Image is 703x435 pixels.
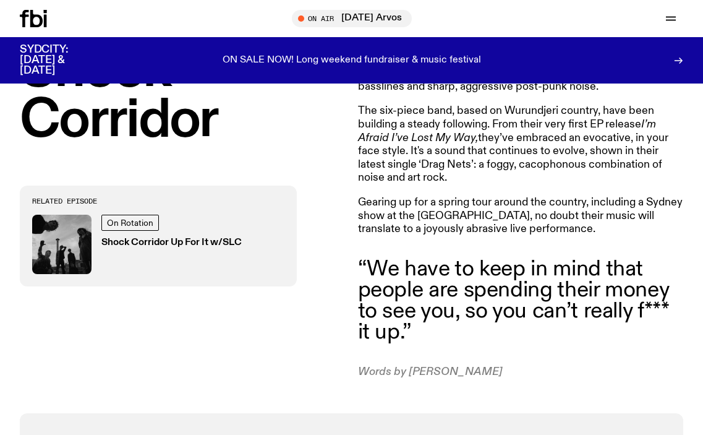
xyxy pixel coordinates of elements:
[358,259,684,343] blockquote: “We have to keep in mind that people are spending their money to see you, so you can’t really f**...
[358,196,684,236] p: Gearing up for a spring tour around the country, including a Sydney show at the [GEOGRAPHIC_DATA]...
[358,366,684,379] p: Words by [PERSON_NAME]
[32,215,92,274] img: shock corridor 4 SLC
[101,238,242,248] h3: Shock Corridor Up For It w/SLC
[223,55,481,66] p: ON SALE NOW! Long weekend fundraiser & music festival
[20,45,99,76] h3: SYDCITY: [DATE] & [DATE]
[292,10,412,27] button: On Air[DATE] Arvos
[358,119,656,144] em: I’m Afraid I’ve Lost My Way,
[358,105,684,185] p: The six-piece band, based on Wurundjeri country, have been building a steady following. From thei...
[32,198,284,205] h3: Related Episode
[20,46,346,146] h1: Shock Corridor
[32,215,284,274] a: shock corridor 4 SLCOn RotationShock Corridor Up For It w/SLC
